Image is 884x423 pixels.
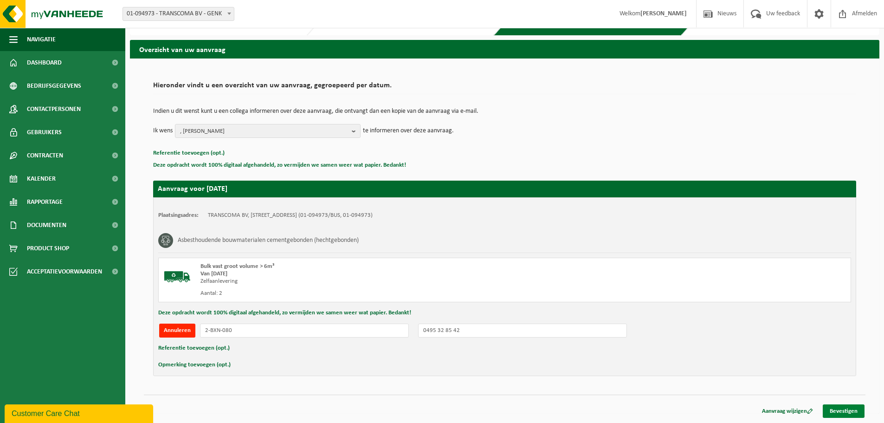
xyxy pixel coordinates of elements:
span: Rapportage [27,190,63,214]
span: Dashboard [27,51,62,74]
a: Bevestigen [823,404,865,418]
iframe: chat widget [5,403,155,423]
button: , [PERSON_NAME] [175,124,361,138]
button: Annuleren [159,324,195,338]
button: Referentie toevoegen (opt.) [158,342,230,354]
span: , [PERSON_NAME] [180,124,348,138]
span: Kalender [27,167,56,190]
p: te informeren over deze aanvraag. [363,124,454,138]
input: 1-ABC-123 [200,324,409,338]
strong: Aanvraag voor [DATE] [158,185,227,193]
span: Acceptatievoorwaarden [27,260,102,283]
a: Aanvraag wijzigen [755,404,820,418]
h3: Asbesthoudende bouwmaterialen cementgebonden (hechtgebonden) [178,233,359,248]
button: Deze opdracht wordt 100% digitaal afgehandeld, zo vermijden we samen weer wat papier. Bedankt! [153,159,406,171]
h2: Hieronder vindt u een overzicht van uw aanvraag, gegroepeerd per datum. [153,82,856,94]
button: Referentie toevoegen (opt.) [153,147,225,159]
span: Contactpersonen [27,98,81,121]
strong: Plaatsingsadres: [158,212,199,218]
p: Ik wens [153,124,173,138]
span: 01-094973 - TRANSCOMA BV - GENK [123,7,234,21]
input: 0412 34 56 78 [418,324,627,338]
button: Deze opdracht wordt 100% digitaal afgehandeld, zo vermijden we samen weer wat papier. Bedankt! [158,307,411,319]
div: Zelfaanlevering [200,278,542,285]
td: TRANSCOMA BV, [STREET_ADDRESS] (01-094973/BUS, 01-094973) [208,212,373,219]
span: Product Shop [27,237,69,260]
span: Bedrijfsgegevens [27,74,81,98]
span: Gebruikers [27,121,62,144]
p: Indien u dit wenst kunt u een collega informeren over deze aanvraag, die ontvangt dan een kopie v... [153,108,856,115]
button: Opmerking toevoegen (opt.) [158,359,231,371]
h2: Overzicht van uw aanvraag [130,40,879,58]
span: Bulk vast groot volume > 6m³ [200,263,274,269]
img: BL-SO-LV.png [163,263,191,291]
strong: Van [DATE] [200,271,227,277]
strong: [PERSON_NAME] [640,10,687,17]
span: Contracten [27,144,63,167]
span: Navigatie [27,28,56,51]
div: Aantal: 2 [200,290,542,297]
span: 01-094973 - TRANSCOMA BV - GENK [123,7,234,20]
span: Documenten [27,214,66,237]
